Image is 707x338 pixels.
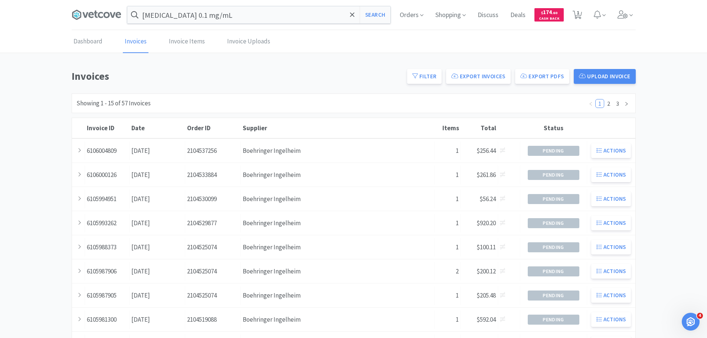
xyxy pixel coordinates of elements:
[72,30,104,53] a: Dashboard
[528,291,579,300] span: Pending
[591,191,631,206] button: Actions
[475,12,501,19] a: Discuss
[477,315,496,324] span: $592.04
[241,165,435,184] div: Boehringer Ingelheim
[85,165,130,184] div: 6106000126
[613,99,622,108] li: 3
[552,10,557,15] span: . 60
[72,68,403,85] h1: Invoices
[463,124,496,132] div: Total
[622,99,631,108] li: Next Page
[446,69,510,84] button: Export Invoices
[185,190,241,209] div: 2104530099
[528,170,579,180] span: Pending
[437,124,459,132] div: Items
[130,238,185,257] div: [DATE]
[130,165,185,184] div: [DATE]
[241,310,435,329] div: Boehringer Ingelheim
[604,99,613,108] li: 2
[435,286,461,305] div: 1
[586,99,595,108] li: Previous Page
[130,286,185,305] div: [DATE]
[605,99,613,108] a: 2
[130,310,185,329] div: [DATE]
[479,195,496,203] span: $56.24
[591,312,631,327] button: Actions
[624,102,629,106] i: icon: right
[591,240,631,255] button: Actions
[477,171,496,179] span: $261.86
[241,286,435,305] div: Boehringer Ingelheim
[697,313,703,319] span: 4
[507,12,528,19] a: Deals
[528,146,579,155] span: Pending
[541,10,543,15] span: $
[574,69,636,84] button: Upload Invoice
[85,238,130,257] div: 6105988373
[185,286,241,305] div: 2104525074
[130,141,185,160] div: [DATE]
[435,190,461,209] div: 1
[534,5,564,25] a: $174.60Cash Back
[185,310,241,329] div: 2104519088
[591,167,631,182] button: Actions
[185,165,241,184] div: 2104533884
[185,262,241,281] div: 2104525074
[85,286,130,305] div: 6105987905
[522,124,585,132] div: Status
[435,310,461,329] div: 1
[435,141,461,160] div: 1
[130,214,185,233] div: [DATE]
[185,214,241,233] div: 2104529877
[435,165,461,184] div: 1
[243,124,433,132] div: Supplier
[541,9,557,16] span: 174
[477,267,496,275] span: $200.12
[241,190,435,209] div: Boehringer Ingelheim
[591,288,631,303] button: Actions
[528,315,579,324] span: Pending
[241,262,435,281] div: Boehringer Ingelheim
[528,267,579,276] span: Pending
[477,147,496,155] span: $256.44
[185,238,241,257] div: 2104525074
[477,291,496,299] span: $205.48
[76,98,151,108] div: Showing 1 - 15 of 57 Invoices
[435,214,461,233] div: 1
[241,214,435,233] div: Boehringer Ingelheim
[539,17,559,22] span: Cash Back
[515,69,569,84] button: Export PDFs
[123,30,148,53] a: Invoices
[131,124,183,132] div: Date
[528,243,579,252] span: Pending
[528,219,579,228] span: Pending
[187,124,239,132] div: Order ID
[596,99,604,108] a: 1
[591,143,631,158] button: Actions
[225,30,272,53] a: Invoice Uploads
[241,141,435,160] div: Boehringer Ingelheim
[528,194,579,204] span: Pending
[85,141,130,160] div: 6106004809
[85,262,130,281] div: 6105987906
[127,6,390,23] input: Search by item, sku, manufacturer, ingredient, size...
[477,243,496,251] span: $100.11
[591,216,631,230] button: Actions
[682,313,700,331] iframe: Intercom live chat
[435,262,461,281] div: 2
[185,141,241,160] div: 2104537256
[85,310,130,329] div: 6105981300
[130,190,185,209] div: [DATE]
[85,214,130,233] div: 6105993262
[360,6,390,23] button: Search
[613,99,622,108] a: 3
[589,102,593,106] i: icon: left
[435,238,461,257] div: 1
[87,124,128,132] div: Invoice ID
[591,264,631,279] button: Actions
[167,30,207,53] a: Invoice Items
[595,99,604,108] li: 1
[407,69,442,84] button: Filter
[241,238,435,257] div: Boehringer Ingelheim
[570,13,585,19] a: 1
